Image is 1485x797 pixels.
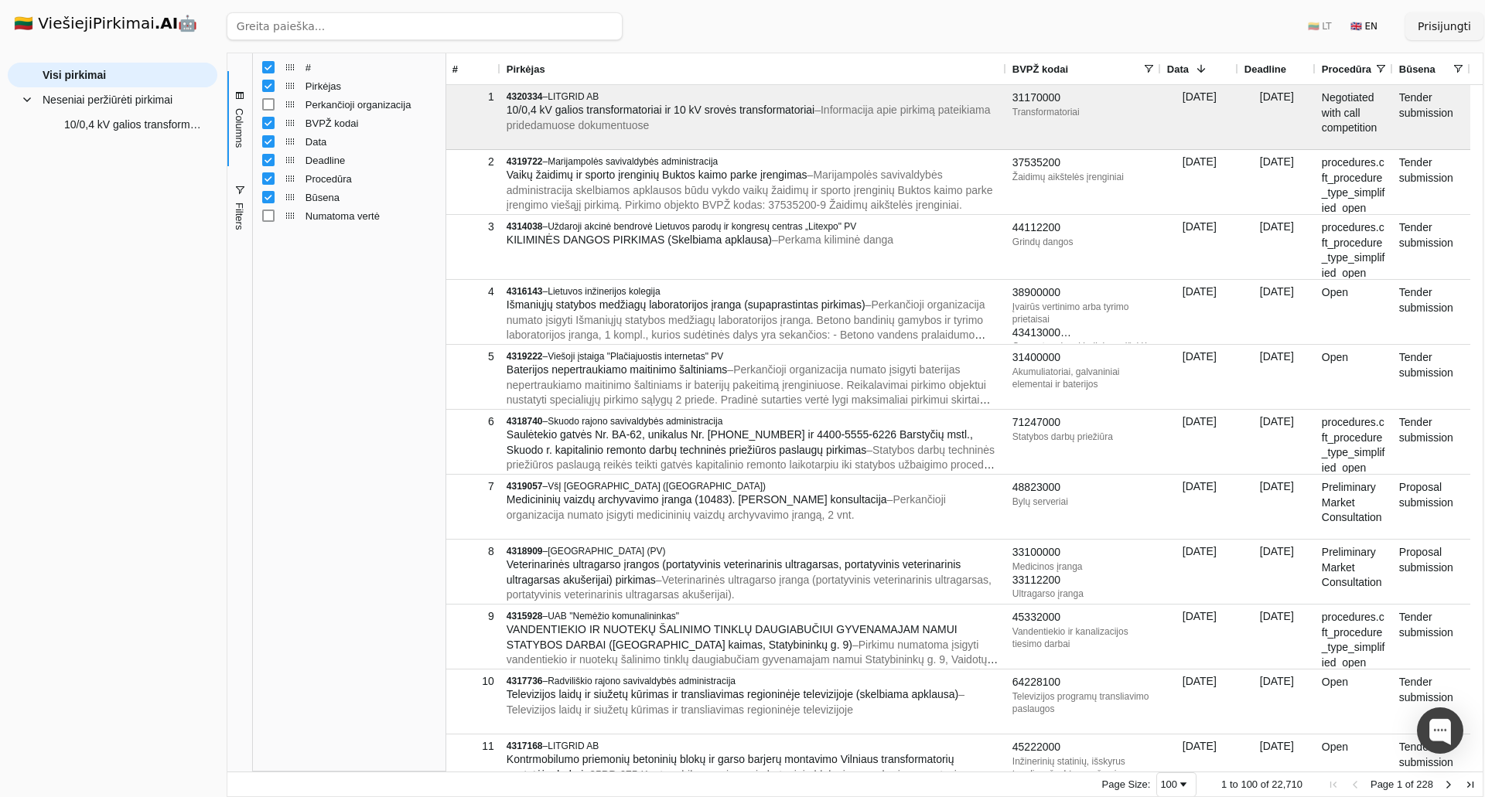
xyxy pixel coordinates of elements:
div: Tender submission [1393,345,1470,409]
div: Next Page [1442,778,1455,791]
span: 1 [1397,778,1402,790]
div: procedures.cft_procedure_type_simplified_open [1316,215,1393,279]
div: Įvairūs vertinimo arba tyrimo prietaisai [1012,301,1155,325]
div: procedures.cft_procedure_type_simplified_open [1316,605,1393,669]
div: – [507,350,1000,363]
div: Negotiated with call competition [1316,85,1393,149]
div: 43415000 [1012,340,1155,356]
div: Procedūra Column [253,169,445,188]
div: procedures.cft_procedure_type_simplified_open [1316,150,1393,214]
span: Visi pirkimai [43,63,106,87]
div: 71247000 [1012,415,1155,431]
span: 1 [1221,778,1227,790]
span: Radviliškio rajono savivaldybės administracija [548,676,736,686]
div: 48823000 [1012,480,1155,496]
div: 38900000 [1012,285,1155,301]
div: Numatoma vertė Column [253,206,445,225]
div: [DATE] [1238,215,1316,279]
div: 45332000 [1012,610,1155,625]
span: Page [1371,778,1394,790]
div: Proposal submission [1393,540,1470,604]
span: Išmaniųjų statybos medžiagų laboratorijos įranga (supaprastintas pirkimas) [507,298,865,311]
div: Perkančioji organizacija Column [253,95,445,114]
div: 31170000 [1012,90,1155,106]
span: 4318909 [507,546,543,557]
span: of [1261,778,1269,790]
div: 11 [452,735,494,758]
span: – Veterinarinės ultragarso įranga (portatyvinis veterinarinis ultragarsas, portatyvinis veterinar... [507,574,992,601]
div: [DATE] [1161,410,1238,474]
div: Column List 9 Columns [253,58,445,225]
div: – [507,220,1000,233]
div: Grindų dangos [1012,236,1155,248]
span: Neseniai peržiūrėti pirkimai [43,88,172,111]
div: Page Size [1156,772,1197,797]
div: Bylų serveriai [1012,496,1155,508]
span: BVPŽ kodai [1012,63,1068,75]
div: 64228100 [1012,675,1155,690]
div: [DATE] [1161,215,1238,279]
div: [DATE] [1238,280,1316,344]
div: 37535200 [1012,155,1155,171]
span: KILIMINĖS DANGOS PIRKIMAS (Skelbiama apklausa) [507,233,772,246]
span: Būsena [306,192,436,203]
div: 43413000 [1012,325,1155,341]
div: Akumuliatoriai, galvaniniai elementai ir baterijos [1012,366,1155,390]
div: Open [1316,669,1393,734]
div: [DATE] [1238,605,1316,669]
div: [DATE] [1238,85,1316,149]
span: – Perkančioji organizacija numato įsigyti medicininių vaizdų archyvavimo įrangą, 2 vnt. [507,493,946,521]
div: – [507,415,1000,427]
div: 8 [452,540,494,563]
div: Tender submission [1393,215,1470,279]
span: 4319222 [507,351,543,362]
span: VšĮ [GEOGRAPHIC_DATA] ([GEOGRAPHIC_DATA]) [548,481,766,492]
div: [DATE] [1238,410,1316,474]
div: [DATE] [1238,540,1316,604]
div: [DATE] [1238,150,1316,214]
div: 1 [452,86,494,108]
span: Kontrmobilumo priemonių betoninių blokų ir garso barjerų montavimo Vilniaus transformatorių pasto... [507,753,954,781]
span: 4317168 [507,741,543,751]
button: Prisijungti [1405,12,1483,40]
div: procedures.cft_procedure_type_simplified_open [1316,410,1393,474]
div: [DATE] [1161,475,1238,539]
div: # Column [253,58,445,77]
span: 22,710 [1272,778,1302,790]
span: LITGRID AB [548,91,599,102]
span: Viešoji įstaiga "Plačiajuostis internetas" PV [548,351,723,362]
div: Būsena Column [253,188,445,206]
div: 4 [452,281,494,303]
span: # [452,63,458,75]
span: Data [306,136,436,148]
div: Deadline Column [253,151,445,169]
span: Saulėtekio gatvės Nr. BA-62, unikalus Nr. [PHONE_NUMBER] ir 4400-5555-6226 Barstyčių mstl., Skuod... [507,428,973,456]
div: Inžinerinių statinių, išskyrus tunelius, šachtas, požemines perėjas ir metro, statybos darbai [1012,755,1155,792]
span: 4316143 [507,286,543,297]
span: Deadline [306,155,436,166]
span: to [1230,778,1238,790]
div: 31400000 [1012,350,1155,366]
div: Tender submission [1393,410,1470,474]
div: 44112200 [1012,220,1155,236]
span: 228 [1416,778,1433,790]
div: [DATE] [1161,150,1238,214]
div: Medicinos įranga [1012,560,1155,573]
span: Televizijos laidų ir siužetų kūrimas ir transliavimas regioninėje televizijoje (skelbiama apklausa) [507,688,958,700]
span: Medicininių vaizdų archyvavimo įranga (10483). [PERSON_NAME] konsultacija [507,493,887,506]
span: Būsena [1399,63,1435,75]
span: – Informacija apie pirkimą pateikiama pridedamuose dokumentuose [507,104,991,131]
div: 33112200 [1012,573,1155,588]
span: LITGRID AB [548,741,599,751]
span: 4318740 [507,416,543,427]
div: Tender submission [1393,669,1470,734]
div: Tender submission [1393,85,1470,149]
div: – [507,610,1000,622]
span: of [1405,778,1414,790]
div: 6 [452,410,494,433]
div: Transformatoriai [1012,106,1155,118]
div: Žaidimų aikštelės įrenginiai [1012,171,1155,183]
div: Previous Page [1349,778,1361,791]
span: Procedūra [1322,63,1371,75]
span: Lietuvos inžinerijos kolegija [548,286,660,297]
